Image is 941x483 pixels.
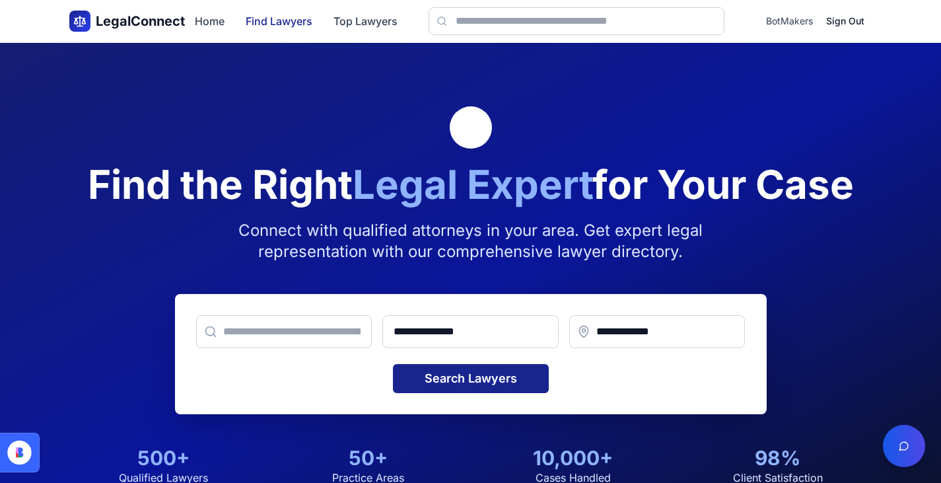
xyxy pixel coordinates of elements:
[479,446,668,470] div: 10,000+
[246,13,312,29] a: Find Lawyers
[766,15,813,28] span: BotMakers
[353,161,592,208] span: Legal Expert
[217,220,724,262] p: Connect with qualified attorneys in your area. Get expert legal representation with our comprehen...
[69,165,872,204] h1: Find the Right for Your Case
[683,446,872,470] div: 98%
[195,13,225,29] a: Home
[69,11,185,32] a: LegalConnect
[393,364,549,393] button: Search Lawyers
[69,446,258,470] div: 500+
[333,13,398,29] a: Top Lawyers
[818,9,872,33] button: Sign Out
[274,446,463,470] div: 50+
[96,12,185,30] span: LegalConnect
